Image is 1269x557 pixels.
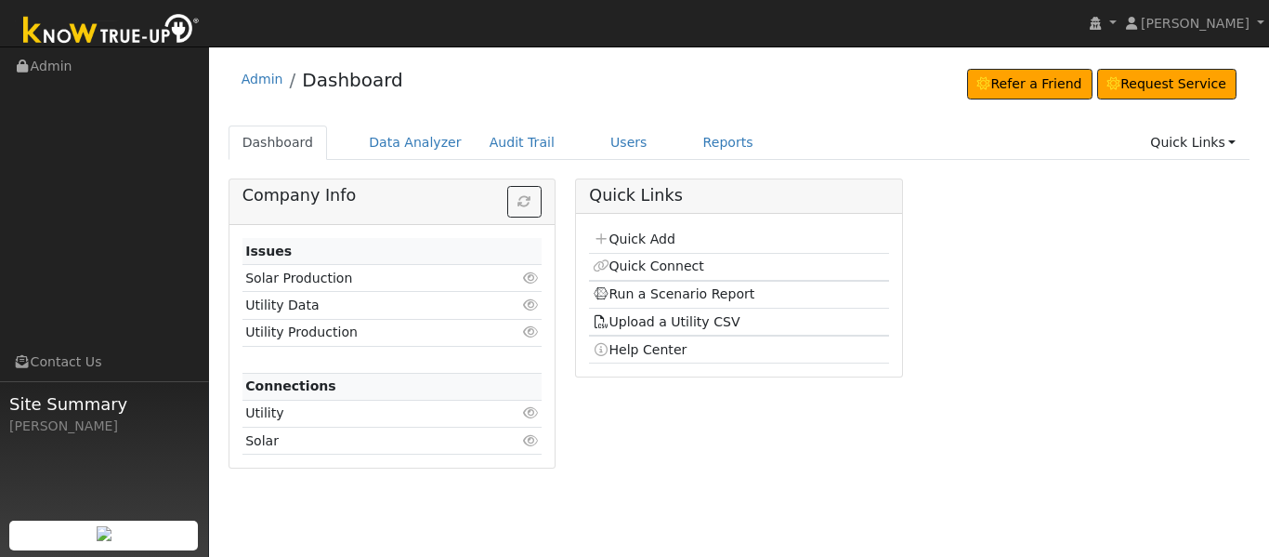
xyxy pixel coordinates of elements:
[593,286,755,301] a: Run a Scenario Report
[9,391,199,417] span: Site Summary
[229,126,328,160] a: Dashboard
[522,434,539,447] i: Click to view
[1097,69,1237,100] a: Request Service
[355,126,476,160] a: Data Analyzer
[522,406,539,419] i: Click to view
[245,244,292,259] strong: Issues
[9,417,199,436] div: [PERSON_NAME]
[242,265,493,292] td: Solar Production
[242,428,493,455] td: Solar
[1141,16,1249,31] span: [PERSON_NAME]
[97,526,111,541] img: retrieve
[589,186,888,206] h5: Quick Links
[593,232,675,246] a: Quick Add
[967,69,1092,100] a: Refer a Friend
[476,126,569,160] a: Audit Trail
[1136,126,1249,160] a: Quick Links
[596,126,661,160] a: Users
[14,10,209,52] img: Know True-Up
[245,378,336,393] strong: Connections
[522,325,539,338] i: Click to view
[593,314,740,329] a: Upload a Utility CSV
[593,259,704,273] a: Quick Connect
[242,292,493,319] td: Utility Data
[242,400,493,427] td: Utility
[522,298,539,312] i: Click to view
[242,319,493,346] td: Utility Production
[522,272,539,285] i: Click to view
[302,69,403,91] a: Dashboard
[689,126,767,160] a: Reports
[593,342,687,357] a: Help Center
[242,186,542,206] h5: Company Info
[242,72,283,86] a: Admin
